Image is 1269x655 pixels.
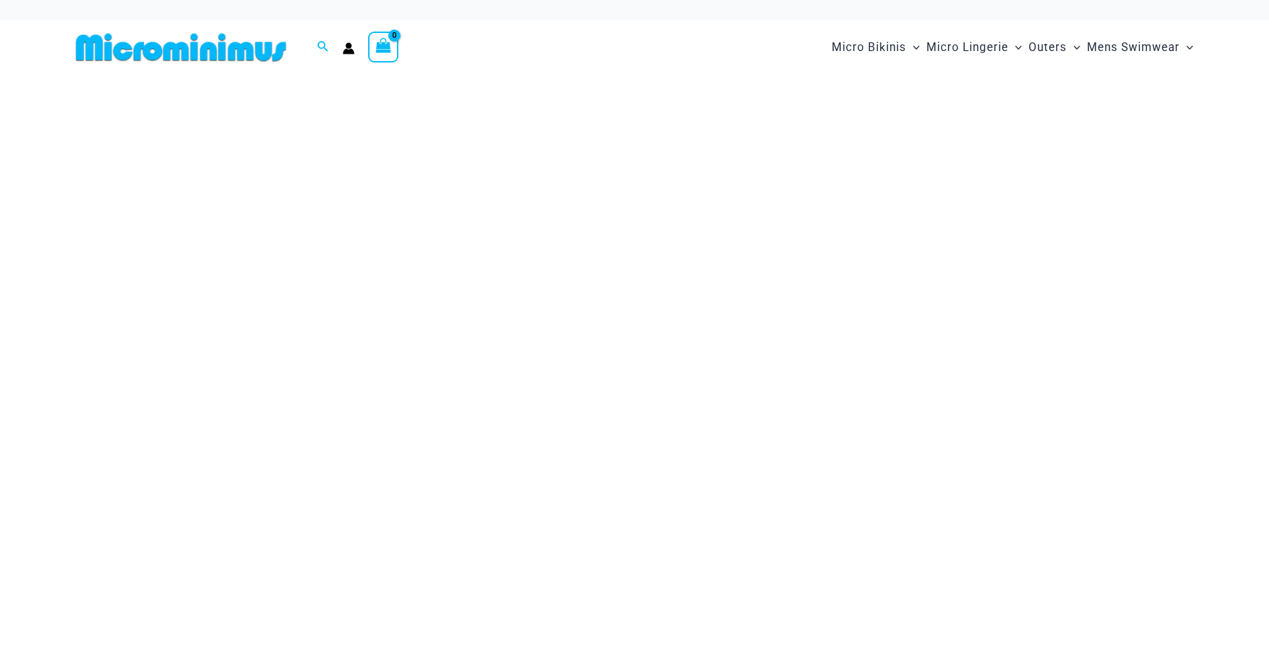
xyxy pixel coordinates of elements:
[1008,30,1022,64] span: Menu Toggle
[368,32,399,62] a: View Shopping Cart, empty
[1029,30,1067,64] span: Outers
[317,39,329,56] a: Search icon link
[1084,27,1196,68] a: Mens SwimwearMenu ToggleMenu Toggle
[1087,30,1180,64] span: Mens Swimwear
[923,27,1025,68] a: Micro LingerieMenu ToggleMenu Toggle
[832,30,906,64] span: Micro Bikinis
[1180,30,1193,64] span: Menu Toggle
[828,27,923,68] a: Micro BikinisMenu ToggleMenu Toggle
[1025,27,1084,68] a: OutersMenu ToggleMenu Toggle
[826,25,1199,70] nav: Site Navigation
[343,42,355,54] a: Account icon link
[71,32,292,62] img: MM SHOP LOGO FLAT
[906,30,920,64] span: Menu Toggle
[926,30,1008,64] span: Micro Lingerie
[1067,30,1080,64] span: Menu Toggle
